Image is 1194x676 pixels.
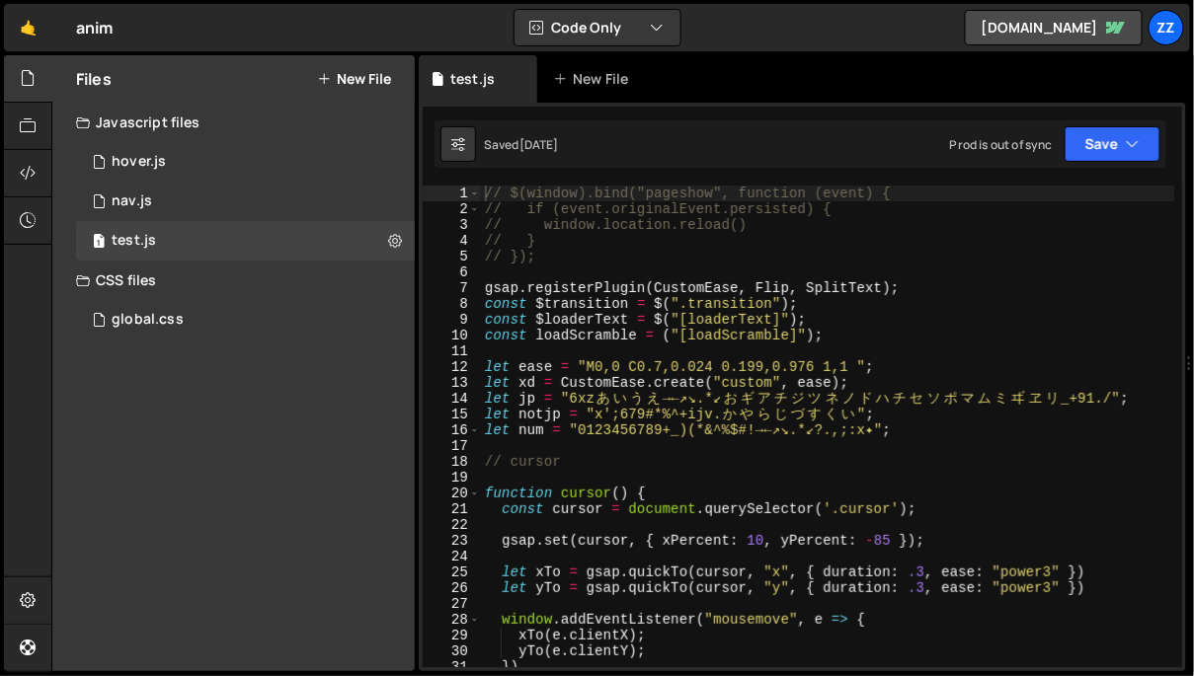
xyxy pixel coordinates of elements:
[423,486,481,501] div: 20
[423,280,481,296] div: 7
[76,16,114,39] div: anim
[423,249,481,264] div: 5
[553,69,636,89] div: New File
[423,470,481,486] div: 19
[423,201,481,217] div: 2
[52,261,415,300] div: CSS files
[423,217,481,233] div: 3
[423,407,481,422] div: 15
[423,296,481,312] div: 8
[423,375,481,391] div: 13
[423,359,481,375] div: 12
[423,328,481,343] div: 10
[423,186,481,201] div: 1
[519,136,559,153] div: [DATE]
[112,311,184,329] div: global.css
[450,69,495,89] div: test.js
[423,533,481,549] div: 23
[112,232,156,250] div: test.js
[484,136,559,153] div: Saved
[965,10,1143,45] a: [DOMAIN_NAME]
[950,136,1053,153] div: Prod is out of sync
[93,235,105,251] span: 1
[423,612,481,628] div: 28
[423,343,481,359] div: 11
[423,312,481,328] div: 9
[423,564,481,580] div: 25
[112,153,166,171] div: hover.js
[76,221,415,261] div: 11881/33347.js
[4,4,52,51] a: 🤙
[423,643,481,659] div: 30
[52,103,415,142] div: Javascript files
[423,391,481,407] div: 14
[423,596,481,612] div: 27
[76,182,415,221] div: 11881/33198.js
[423,580,481,596] div: 26
[423,233,481,249] div: 4
[317,71,391,87] button: New File
[112,192,152,210] div: nav.js
[423,264,481,280] div: 6
[515,10,680,45] button: Code Only
[1149,10,1184,45] a: zz
[423,438,481,454] div: 17
[423,659,481,675] div: 31
[76,68,112,90] h2: Files
[76,300,415,339] div: 11881/28298.css
[423,422,481,438] div: 16
[423,517,481,533] div: 22
[423,501,481,517] div: 21
[1065,126,1160,162] button: Save
[423,628,481,643] div: 29
[423,549,481,564] div: 24
[76,142,415,182] div: 11881/33201.js
[423,454,481,470] div: 18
